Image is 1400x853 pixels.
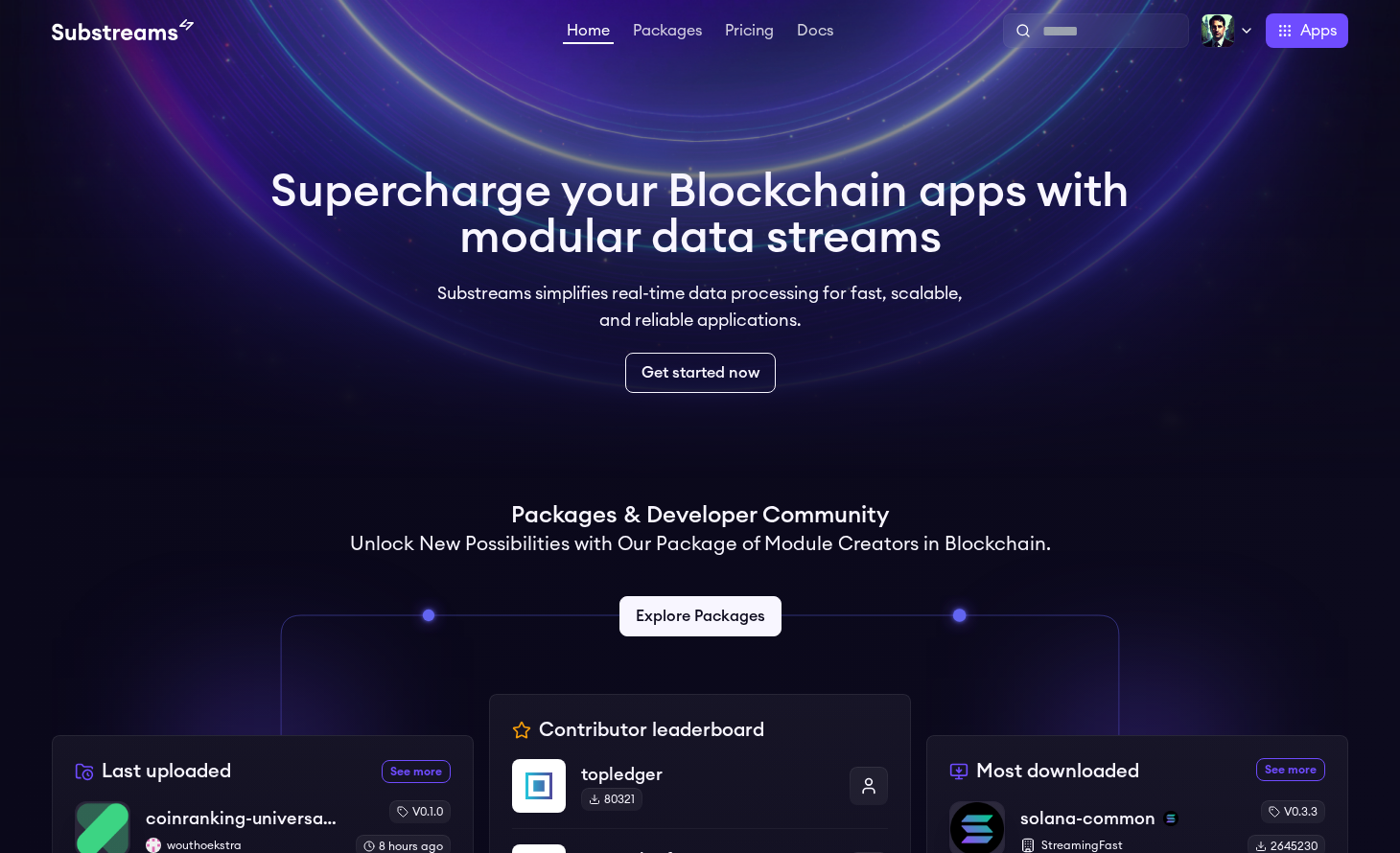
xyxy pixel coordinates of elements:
a: Packages [629,23,706,42]
p: Substreams simplifies real-time data processing for fast, scalable, and reliable applications. [424,280,976,334]
img: solana [1163,811,1178,826]
p: wouthoekstra [146,838,340,853]
h1: Supercharge your Blockchain apps with modular data streams [270,169,1130,261]
a: Home [563,23,614,44]
a: Docs [793,23,837,42]
h1: Packages & Developer Community [511,500,889,531]
div: v0.1.0 [389,800,451,823]
a: Pricing [721,23,778,42]
h2: Unlock New Possibilities with Our Package of Module Creators in Blockchain. [350,531,1051,558]
div: v0.3.3 [1261,800,1325,823]
span: Apps [1300,19,1337,42]
p: StreamingFast [1020,838,1232,853]
a: Get started now [625,353,776,393]
p: solana-common [1020,805,1155,832]
a: See more recently uploaded packages [382,760,451,783]
p: topledger [581,761,834,788]
a: Explore Packages [619,596,782,636]
img: Profile [1201,13,1235,48]
img: wouthoekstra [146,838,161,853]
a: See more most downloaded packages [1256,758,1325,781]
img: Substream's logo [52,19,194,42]
div: 80321 [581,788,642,811]
a: topledgertopledger80321 [512,759,888,828]
p: coinranking-universal-dex [146,805,340,832]
img: topledger [512,759,566,813]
